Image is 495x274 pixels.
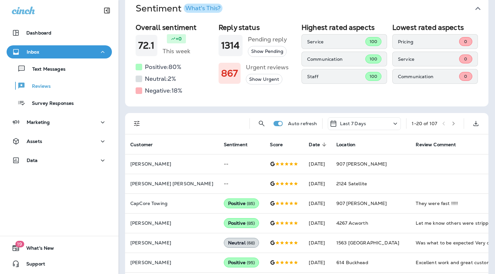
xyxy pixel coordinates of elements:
[247,201,255,206] span: ( 85 )
[270,142,291,148] span: Score
[20,261,45,269] span: Support
[247,220,255,226] span: ( 85 )
[340,121,366,126] p: Last 7 Days
[336,142,355,148] span: Location
[130,201,213,206] p: CapCore Towing
[224,142,256,148] span: Sentiment
[247,260,255,265] span: ( 95 )
[370,39,377,44] span: 100
[303,253,331,272] td: [DATE]
[398,74,459,79] p: Communication
[130,161,213,167] p: [PERSON_NAME]
[469,117,482,130] button: Export as CSV
[130,220,213,226] p: [PERSON_NAME]
[307,74,365,79] p: Staff
[15,241,24,247] span: 19
[224,218,259,228] div: Positive
[27,139,42,144] p: Assets
[7,154,112,167] button: Data
[145,85,182,96] h5: Negative: 18 %
[136,23,213,32] h2: Overall sentiment
[309,142,328,148] span: Date
[7,116,112,129] button: Marketing
[224,142,247,148] span: Sentiment
[464,39,467,44] span: 0
[145,62,181,72] h5: Positive: 80 %
[219,154,265,174] td: --
[185,5,221,11] div: What's This?
[130,260,213,265] p: [PERSON_NAME]
[398,57,459,62] p: Service
[370,74,377,79] span: 100
[303,174,331,194] td: [DATE]
[303,154,331,174] td: [DATE]
[336,220,368,226] span: 4267 Acworth
[163,46,190,57] h5: This week
[7,62,112,76] button: Text Messages
[26,66,65,73] p: Text Messages
[27,49,39,55] p: Inbox
[20,245,54,253] span: What's New
[98,4,116,17] button: Collapse Sidebar
[336,200,387,206] span: 907 [PERSON_NAME]
[184,4,222,13] button: What's This?
[176,35,182,42] p: +0
[246,74,282,85] button: Show Urgent
[336,240,399,246] span: 1563 [GEOGRAPHIC_DATA]
[7,45,112,58] button: Inbox
[25,101,74,107] p: Survey Responses
[336,142,364,148] span: Location
[248,46,287,57] button: Show Pending
[219,174,265,194] td: --
[7,241,112,255] button: 19What's New
[27,120,50,125] p: Marketing
[336,161,387,167] span: 907 [PERSON_NAME]
[7,135,112,148] button: Assets
[125,21,488,106] div: SentimentWhat's This?
[303,233,331,253] td: [DATE]
[130,142,153,148] span: Customer
[224,238,259,248] div: Neutral
[138,40,155,51] h1: 72.1
[221,68,238,79] h1: 867
[370,56,377,62] span: 100
[398,39,459,44] p: Pricing
[270,142,283,148] span: Score
[26,30,51,35] p: Dashboard
[130,142,161,148] span: Customer
[136,3,222,14] h1: Sentiment
[247,240,255,246] span: ( 68 )
[301,23,387,32] h2: Highest rated aspects
[7,96,112,110] button: Survey Responses
[7,79,112,93] button: Reviews
[412,121,437,126] div: 1 - 20 of 107
[255,117,268,130] button: Search Reviews
[246,62,289,73] h5: Urgent reviews
[130,181,213,186] p: [PERSON_NAME] [PERSON_NAME]
[224,198,259,208] div: Positive
[307,39,365,44] p: Service
[221,40,240,51] h1: 1314
[336,260,368,265] span: 614 Buckhead
[145,74,176,84] h5: Neutral: 2 %
[288,121,317,126] p: Auto refresh
[464,56,467,62] span: 0
[25,83,51,90] p: Reviews
[130,240,213,245] p: [PERSON_NAME]
[307,57,365,62] p: Communication
[416,142,456,148] span: Review Comment
[392,23,478,32] h2: Lowest rated aspects
[27,158,38,163] p: Data
[336,181,367,187] span: 2124 Satellite
[248,34,287,45] h5: Pending reply
[7,26,112,39] button: Dashboard
[224,258,259,267] div: Positive
[219,23,296,32] h2: Reply status
[309,142,320,148] span: Date
[7,257,112,270] button: Support
[303,213,331,233] td: [DATE]
[303,194,331,213] td: [DATE]
[416,142,464,148] span: Review Comment
[464,74,467,79] span: 0
[130,117,143,130] button: Filters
